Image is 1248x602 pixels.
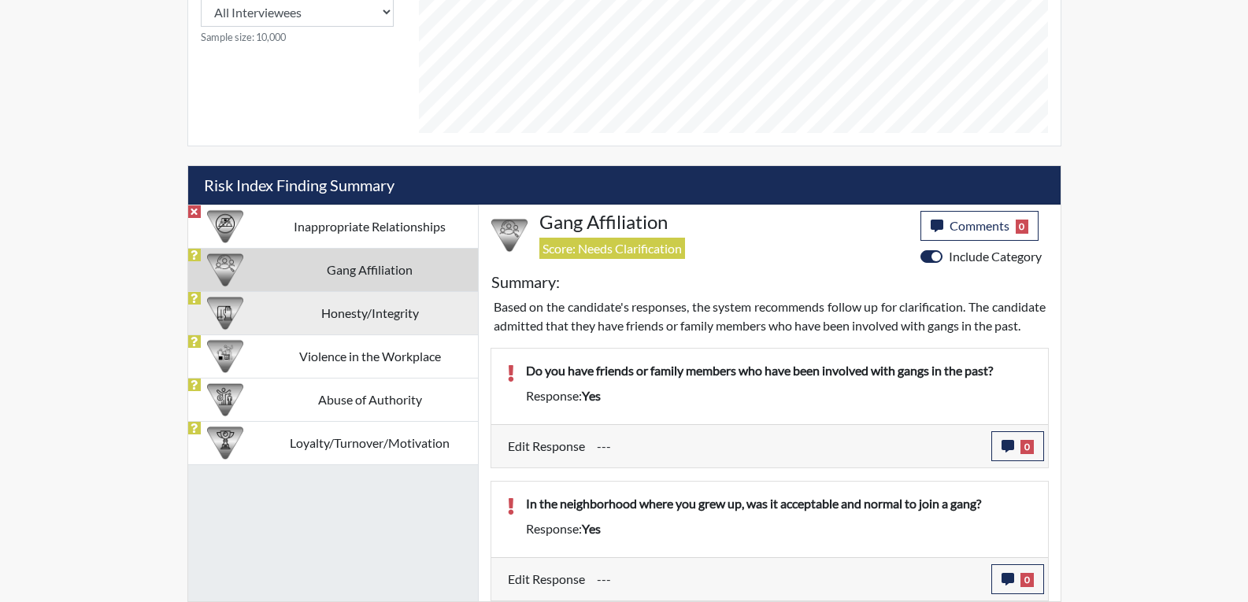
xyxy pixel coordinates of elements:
[207,209,243,245] img: CATEGORY%20ICON-14.139f8ef7.png
[526,361,1032,380] p: Do you have friends or family members who have been involved with gangs in the past?
[262,378,478,421] td: Abuse of Authority
[188,166,1061,205] h5: Risk Index Finding Summary
[494,297,1046,335] p: Based on the candidate's responses, the system recommends follow up for clarification. The candid...
[1016,220,1029,234] span: 0
[582,521,601,536] span: yes
[491,217,528,253] img: CATEGORY%20ICON-02.2c5dd649.png
[585,431,991,461] div: Update the test taker's response, the change might impact the score
[950,218,1009,233] span: Comments
[207,252,243,288] img: CATEGORY%20ICON-02.2c5dd649.png
[201,30,394,45] small: Sample size: 10,000
[585,564,991,594] div: Update the test taker's response, the change might impact the score
[508,431,585,461] label: Edit Response
[539,238,685,259] span: Score: Needs Clarification
[514,519,1044,538] div: Response:
[491,272,560,291] h5: Summary:
[1020,573,1034,587] span: 0
[526,494,1032,513] p: In the neighborhood where you grew up, was it acceptable and normal to join a gang?
[207,295,243,331] img: CATEGORY%20ICON-11.a5f294f4.png
[920,211,1039,241] button: Comments0
[207,382,243,418] img: CATEGORY%20ICON-01.94e51fac.png
[991,431,1044,461] button: 0
[508,564,585,594] label: Edit Response
[949,247,1042,266] label: Include Category
[262,334,478,378] td: Violence in the Workplace
[262,248,478,291] td: Gang Affiliation
[262,421,478,464] td: Loyalty/Turnover/Motivation
[207,425,243,461] img: CATEGORY%20ICON-17.40ef8247.png
[514,386,1044,405] div: Response:
[262,291,478,334] td: Honesty/Integrity
[991,564,1044,594] button: 0
[582,388,601,403] span: yes
[262,205,478,248] td: Inappropriate Relationships
[1020,440,1034,454] span: 0
[539,211,909,234] h4: Gang Affiliation
[207,338,243,375] img: CATEGORY%20ICON-26.eccbb84f.png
